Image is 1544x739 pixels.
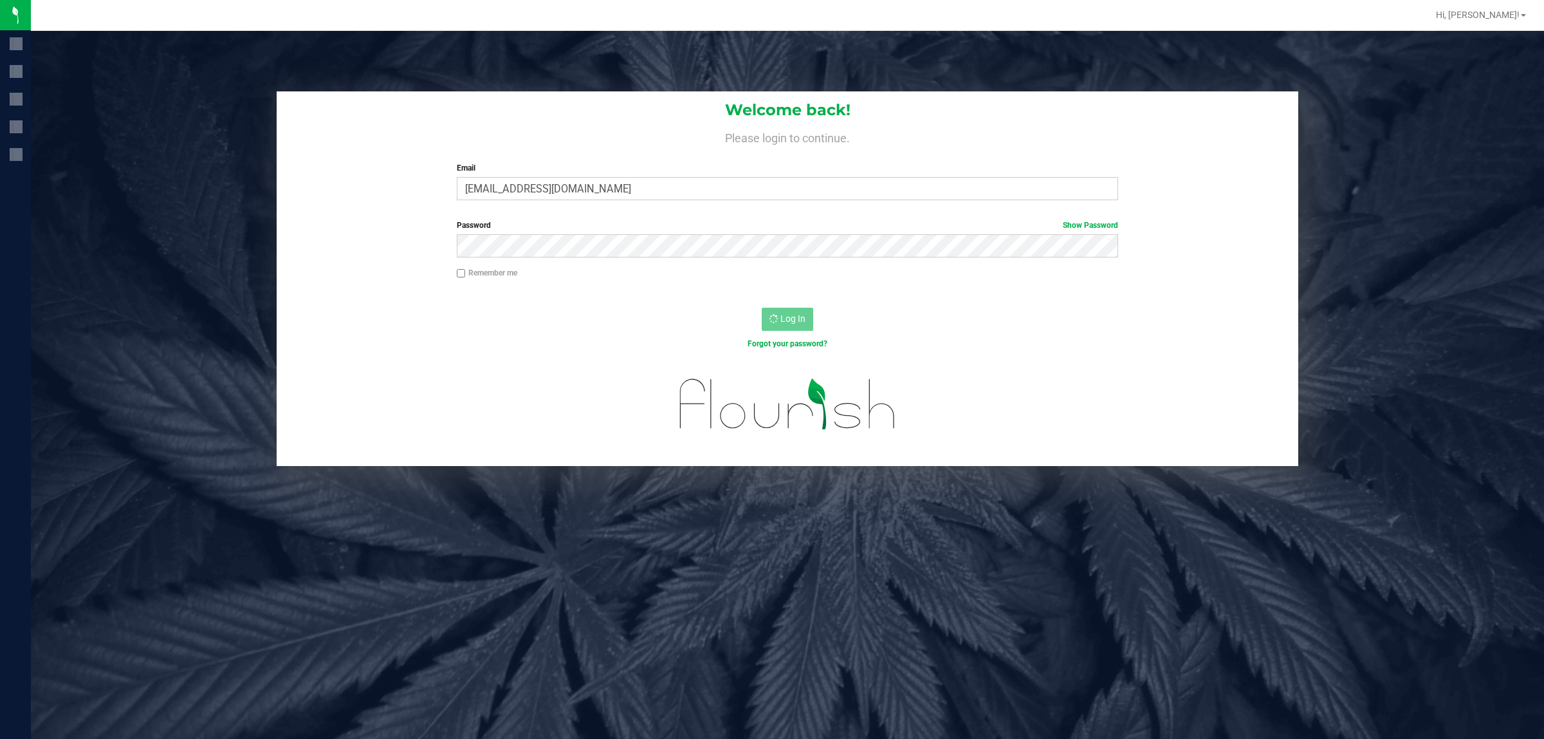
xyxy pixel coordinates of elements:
[1063,221,1118,230] a: Show Password
[780,313,805,324] span: Log In
[277,129,1298,144] h4: Please login to continue.
[748,339,827,348] a: Forgot your password?
[457,221,491,230] span: Password
[457,269,466,278] input: Remember me
[762,308,813,331] button: Log In
[277,102,1298,118] h1: Welcome back!
[457,162,1119,174] label: Email
[1436,10,1520,20] span: Hi, [PERSON_NAME]!
[457,267,517,279] label: Remember me
[660,363,915,445] img: flourish_logo.svg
